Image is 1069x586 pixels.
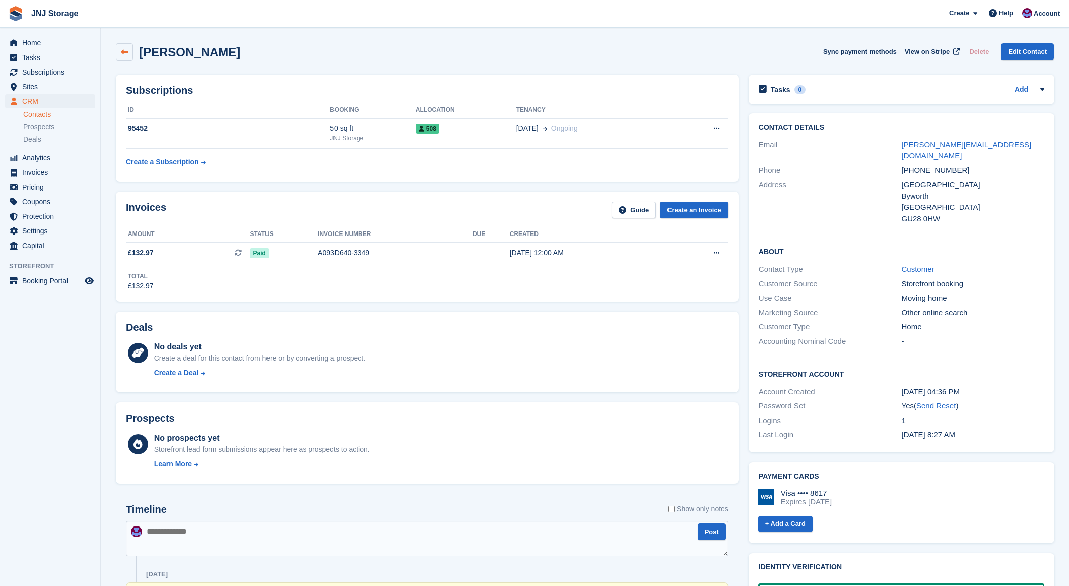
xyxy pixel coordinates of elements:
[902,140,1032,160] a: [PERSON_NAME][EMAIL_ADDRESS][DOMAIN_NAME]
[759,165,902,177] div: Phone
[154,459,192,470] div: Learn More
[27,5,82,22] a: JNJ Storage
[22,165,83,180] span: Invoices
[759,264,902,275] div: Contact Type
[902,191,1045,202] div: Byworth
[902,336,1045,347] div: -
[23,135,41,144] span: Deals
[794,85,806,94] div: 0
[1034,9,1060,19] span: Account
[126,413,175,424] h2: Prospects
[22,65,83,79] span: Subscriptions
[758,516,813,533] a: + Add a Card
[1001,43,1054,60] a: Edit Contact
[22,151,83,165] span: Analytics
[759,292,902,304] div: Use Case
[949,8,969,18] span: Create
[902,165,1045,177] div: [PHONE_NUMBER]
[318,248,473,258] div: A093D640-3349
[416,102,516,119] th: Allocation
[781,497,832,506] div: Expires [DATE]
[139,45,240,59] h2: [PERSON_NAME]
[154,444,370,455] div: Storefront lead form submissions appear here as prospects to action.
[83,275,95,287] a: Preview store
[759,336,902,347] div: Accounting Nominal Code
[905,47,950,57] span: View on Stripe
[5,80,95,94] a: menu
[126,123,330,134] div: 95452
[902,202,1045,213] div: [GEOGRAPHIC_DATA]
[154,432,370,444] div: No prospects yet
[759,307,902,319] div: Marketing Source
[128,272,154,281] div: Total
[902,179,1045,191] div: [GEOGRAPHIC_DATA]
[126,226,250,243] th: Amount
[5,224,95,238] a: menu
[5,151,95,165] a: menu
[23,122,54,132] span: Prospects
[510,248,667,258] div: [DATE] 12:00 AM
[22,224,83,238] span: Settings
[22,209,83,223] span: Protection
[128,248,154,258] span: £132.97
[902,307,1045,319] div: Other online search
[759,246,1044,256] h2: About
[5,195,95,209] a: menu
[416,124,439,134] span: 508
[22,80,83,94] span: Sites
[126,157,199,167] div: Create a Subscription
[759,473,1044,481] h2: Payment cards
[5,209,95,223] a: menu
[5,94,95,108] a: menu
[5,65,95,79] a: menu
[551,124,578,132] span: Ongoing
[22,50,83,65] span: Tasks
[146,570,168,578] div: [DATE]
[759,139,902,162] div: Email
[668,504,675,514] input: Show only notes
[759,179,902,224] div: Address
[22,94,83,108] span: CRM
[759,278,902,290] div: Customer Source
[330,123,416,134] div: 50 sq ft
[901,43,962,60] a: View on Stripe
[154,368,365,378] a: Create a Deal
[516,102,675,119] th: Tenancy
[126,102,330,119] th: ID
[771,85,790,94] h2: Tasks
[154,353,365,364] div: Create a deal for this contact from here or by converting a prospect.
[5,50,95,65] a: menu
[9,261,100,271] span: Storefront
[759,563,1044,571] h2: Identity verification
[330,134,416,143] div: JNJ Storage
[23,110,95,120] a: Contacts
[22,239,83,253] span: Capital
[131,526,142,537] img: Jonathan Scrase
[126,504,167,515] h2: Timeline
[759,369,1044,379] h2: Storefront Account
[154,368,199,378] div: Create a Deal
[5,165,95,180] a: menu
[759,429,902,441] div: Last Login
[902,321,1045,333] div: Home
[22,274,83,288] span: Booking Portal
[330,102,416,119] th: Booking
[660,202,728,218] a: Create an Invoice
[902,400,1045,412] div: Yes
[5,239,95,253] a: menu
[318,226,473,243] th: Invoice number
[1015,84,1028,96] a: Add
[902,415,1045,427] div: 1
[965,43,993,60] button: Delete
[902,278,1045,290] div: Storefront booking
[759,321,902,333] div: Customer Type
[698,523,726,540] button: Post
[902,265,934,273] a: Customer
[5,36,95,50] a: menu
[612,202,656,218] a: Guide
[759,400,902,412] div: Password Set
[126,202,166,218] h2: Invoices
[759,386,902,398] div: Account Created
[23,134,95,145] a: Deals
[668,504,728,514] label: Show only notes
